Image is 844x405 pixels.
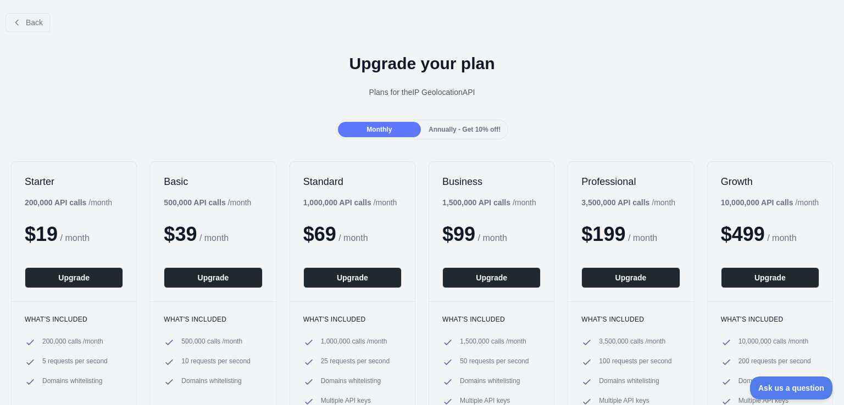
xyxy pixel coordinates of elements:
[303,198,371,207] b: 1,000,000 API calls
[721,175,819,188] h2: Growth
[581,223,625,245] span: $ 199
[442,197,536,208] div: / month
[581,175,680,188] h2: Professional
[303,175,402,188] h2: Standard
[442,175,541,188] h2: Business
[303,197,397,208] div: / month
[721,197,819,208] div: / month
[750,376,833,400] iframe: Toggle Customer Support
[581,197,675,208] div: / month
[303,223,336,245] span: $ 69
[581,198,649,207] b: 3,500,000 API calls
[442,198,510,207] b: 1,500,000 API calls
[721,223,765,245] span: $ 499
[442,223,475,245] span: $ 99
[721,198,793,207] b: 10,000,000 API calls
